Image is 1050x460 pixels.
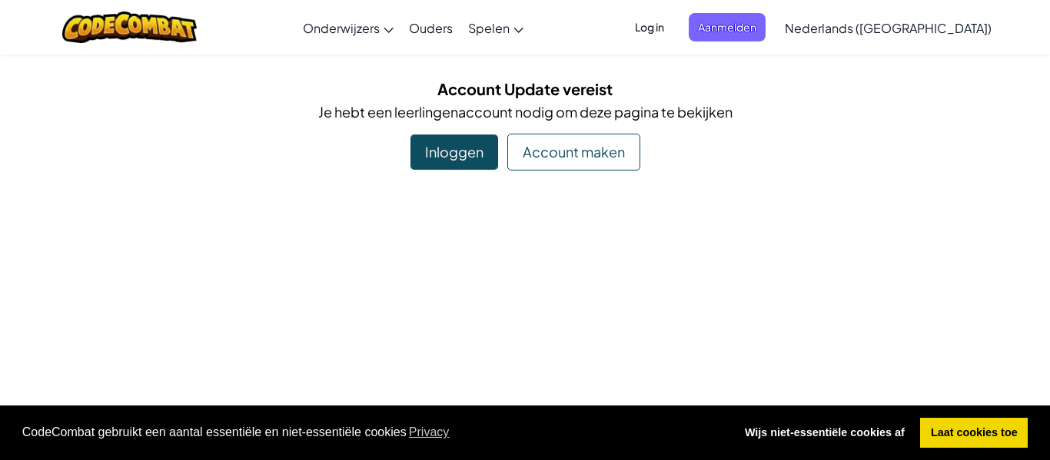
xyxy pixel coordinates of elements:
[626,13,673,41] button: Log in
[410,134,498,170] div: Inloggen
[22,421,723,444] span: CodeCombat gebruikt een aantal essentiële en niet-essentiële cookies
[460,7,531,48] a: Spelen
[920,418,1028,448] a: allow cookies
[689,13,766,41] button: Aanmelden
[87,101,963,123] p: Je hebt een leerlingenaccount nodig om deze pagina te bekijken
[87,77,963,101] h5: Account Update vereist
[468,20,510,36] span: Spelen
[507,134,640,170] div: Account maken
[303,20,380,36] span: Onderwijzers
[401,7,460,48] a: Ouders
[777,7,999,48] a: Nederlands ([GEOGRAPHIC_DATA])
[62,12,197,43] img: CodeCombat logo
[295,7,401,48] a: Onderwijzers
[734,418,915,448] a: deny cookies
[785,20,992,36] span: Nederlands ([GEOGRAPHIC_DATA])
[407,421,452,444] a: learn more about cookies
